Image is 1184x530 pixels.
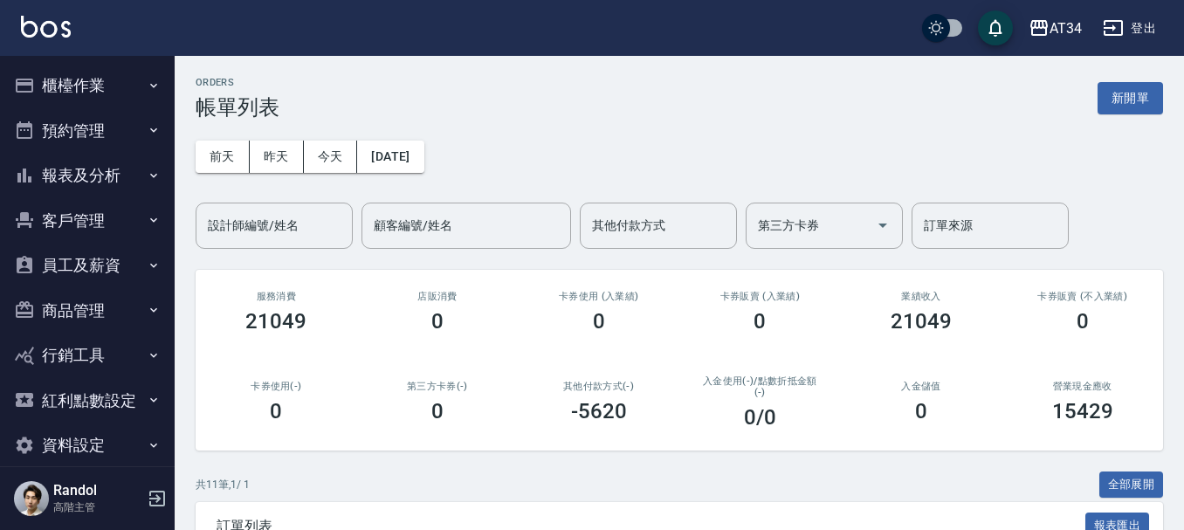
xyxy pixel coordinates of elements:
button: 今天 [304,141,358,173]
button: 員工及薪資 [7,243,168,288]
h3: 0 /0 [744,405,776,430]
button: 預約管理 [7,108,168,154]
button: 櫃檯作業 [7,63,168,108]
button: 前天 [196,141,250,173]
h2: 業績收入 [862,291,981,302]
h2: 營業現金應收 [1022,381,1142,392]
button: AT34 [1022,10,1089,46]
h2: 卡券使用 (入業績) [539,291,658,302]
h2: 卡券使用(-) [217,381,336,392]
h2: 入金使用(-) /點數折抵金額(-) [700,375,820,398]
h2: ORDERS [196,77,279,88]
h2: 其他付款方式(-) [539,381,658,392]
h3: 服務消費 [217,291,336,302]
button: Open [869,211,897,239]
h5: Randol [53,482,142,499]
p: 高階主管 [53,499,142,515]
button: 客戶管理 [7,198,168,244]
button: 登出 [1096,12,1163,45]
button: 昨天 [250,141,304,173]
h3: 0 [270,399,282,423]
button: 紅利點數設定 [7,378,168,423]
h2: 卡券販賣 (入業績) [700,291,820,302]
h2: 卡券販賣 (不入業績) [1022,291,1142,302]
img: Logo [21,16,71,38]
h3: 15429 [1052,399,1113,423]
button: 行銷工具 [7,333,168,378]
div: AT34 [1050,17,1082,39]
h3: 帳單列表 [196,95,279,120]
h3: -5620 [571,399,627,423]
button: save [978,10,1013,45]
h2: 第三方卡券(-) [378,381,498,392]
h3: 21049 [245,309,306,334]
button: 報表及分析 [7,153,168,198]
h3: 0 [431,309,444,334]
h3: 0 [593,309,605,334]
button: 資料設定 [7,423,168,468]
button: 新開單 [1098,82,1163,114]
h2: 入金儲值 [862,381,981,392]
button: [DATE] [357,141,423,173]
h3: 21049 [891,309,952,334]
button: 全部展開 [1099,471,1164,499]
a: 新開單 [1098,89,1163,106]
h2: 店販消費 [378,291,498,302]
button: 商品管理 [7,288,168,334]
h3: 0 [1077,309,1089,334]
p: 共 11 筆, 1 / 1 [196,477,250,492]
h3: 0 [915,399,927,423]
img: Person [14,481,49,516]
h3: 0 [431,399,444,423]
h3: 0 [754,309,766,334]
